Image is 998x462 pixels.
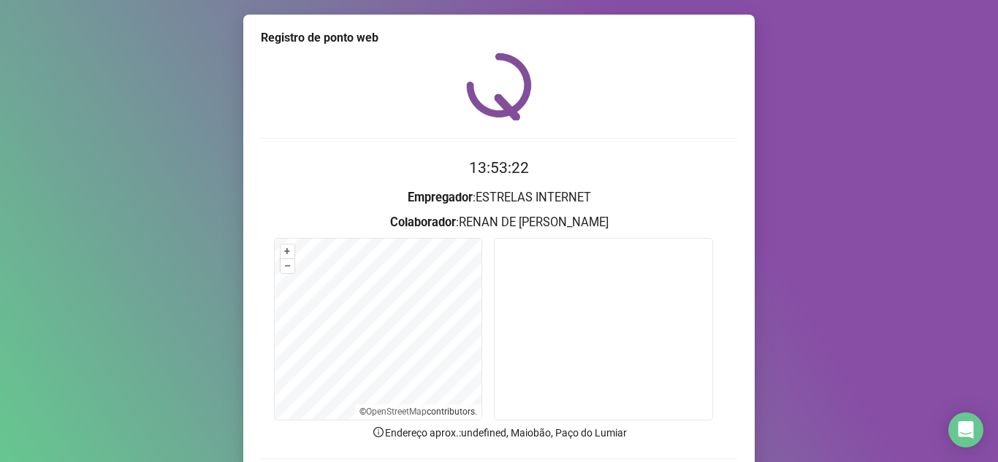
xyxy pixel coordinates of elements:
button: + [281,245,294,258]
p: Endereço aprox. : undefined, Maiobão, Paço do Lumiar [261,425,737,441]
strong: Colaborador [390,215,456,229]
a: OpenStreetMap [366,407,427,417]
time: 13:53:22 [469,159,529,177]
h3: : RENAN DE [PERSON_NAME] [261,213,737,232]
span: info-circle [372,426,385,439]
button: – [281,259,294,273]
div: Open Intercom Messenger [948,412,983,447]
strong: Empregador [408,190,473,204]
li: © contributors. [359,407,477,417]
img: QRPoint [466,53,532,120]
div: Registro de ponto web [261,29,737,47]
h3: : ESTRELAS INTERNET [261,188,737,207]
